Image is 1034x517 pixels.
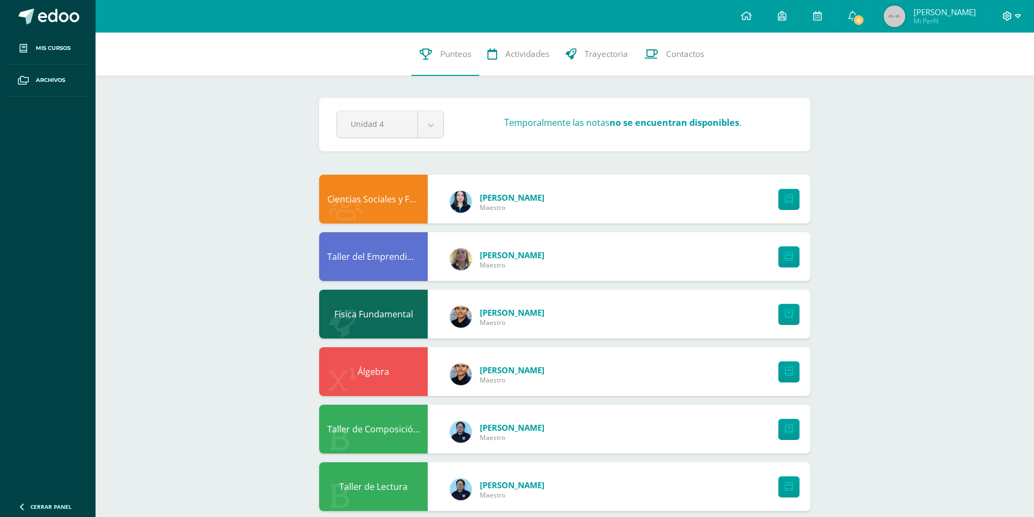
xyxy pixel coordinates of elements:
span: Maestro [480,203,544,212]
span: Maestro [480,260,544,270]
span: 6 [853,14,865,26]
span: Maestro [480,375,544,385]
a: [PERSON_NAME] [480,480,544,490]
a: Mis cursos [9,33,87,65]
span: [PERSON_NAME] [914,7,976,17]
a: [PERSON_NAME] [480,365,544,375]
span: Unidad 4 [351,111,404,137]
a: Contactos [636,33,712,76]
span: Trayectoria [585,48,628,60]
a: [PERSON_NAME] [480,250,544,260]
div: Álgebra [319,347,428,396]
div: Ciencias Sociales y Formación Ciudadana [319,175,428,224]
span: Mi Perfil [914,16,976,25]
span: Punteos [440,48,471,60]
img: 45x45 [884,5,905,27]
span: Mis cursos [36,44,71,53]
a: Trayectoria [557,33,636,76]
span: Contactos [666,48,704,60]
img: c96224e79309de7917ae934cbb5c0b01.png [450,248,472,270]
a: [PERSON_NAME] [480,307,544,318]
a: Archivos [9,65,87,97]
a: Actividades [479,33,557,76]
img: 911da8577ce506968a839c78ed3a8bf3.png [450,421,472,443]
div: Taller de Composición y Redacción [319,405,428,454]
h3: Temporalmente las notas . [504,116,741,129]
span: Actividades [505,48,549,60]
span: Archivos [36,76,65,85]
div: Taller de Lectura [319,462,428,511]
a: Unidad 4 [337,111,443,138]
div: Física Fundamental [319,290,428,339]
div: Taller del Emprendimiento [319,232,428,281]
span: Maestro [480,318,544,327]
span: Maestro [480,490,544,500]
img: cccdcb54ef791fe124cc064e0dd18e00.png [450,191,472,213]
a: Punteos [411,33,479,76]
strong: no se encuentran disponibles [610,117,739,129]
img: 911da8577ce506968a839c78ed3a8bf3.png [450,478,472,500]
span: Maestro [480,433,544,442]
a: [PERSON_NAME] [480,192,544,203]
span: Cerrar panel [30,503,72,510]
img: 118ee4e8e89fd28cfd44e91cd8d7a532.png [450,306,472,328]
img: 118ee4e8e89fd28cfd44e91cd8d7a532.png [450,363,472,385]
a: [PERSON_NAME] [480,422,544,433]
